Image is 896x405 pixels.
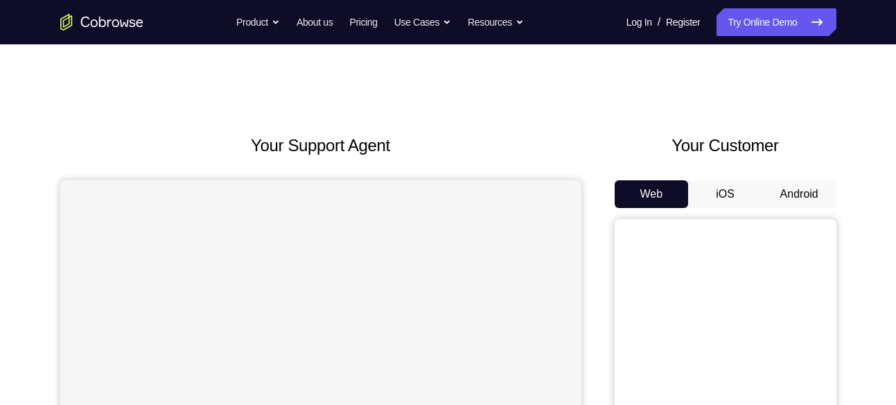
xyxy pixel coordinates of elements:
[615,133,836,158] h2: Your Customer
[236,8,280,36] button: Product
[688,180,762,208] button: iOS
[60,14,143,31] a: Go to the home page
[658,14,660,31] span: /
[60,133,581,158] h2: Your Support Agent
[626,8,652,36] a: Log In
[615,180,689,208] button: Web
[349,8,377,36] a: Pricing
[666,8,700,36] a: Register
[297,8,333,36] a: About us
[762,180,836,208] button: Android
[717,8,836,36] a: Try Online Demo
[468,8,524,36] button: Resources
[394,8,451,36] button: Use Cases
